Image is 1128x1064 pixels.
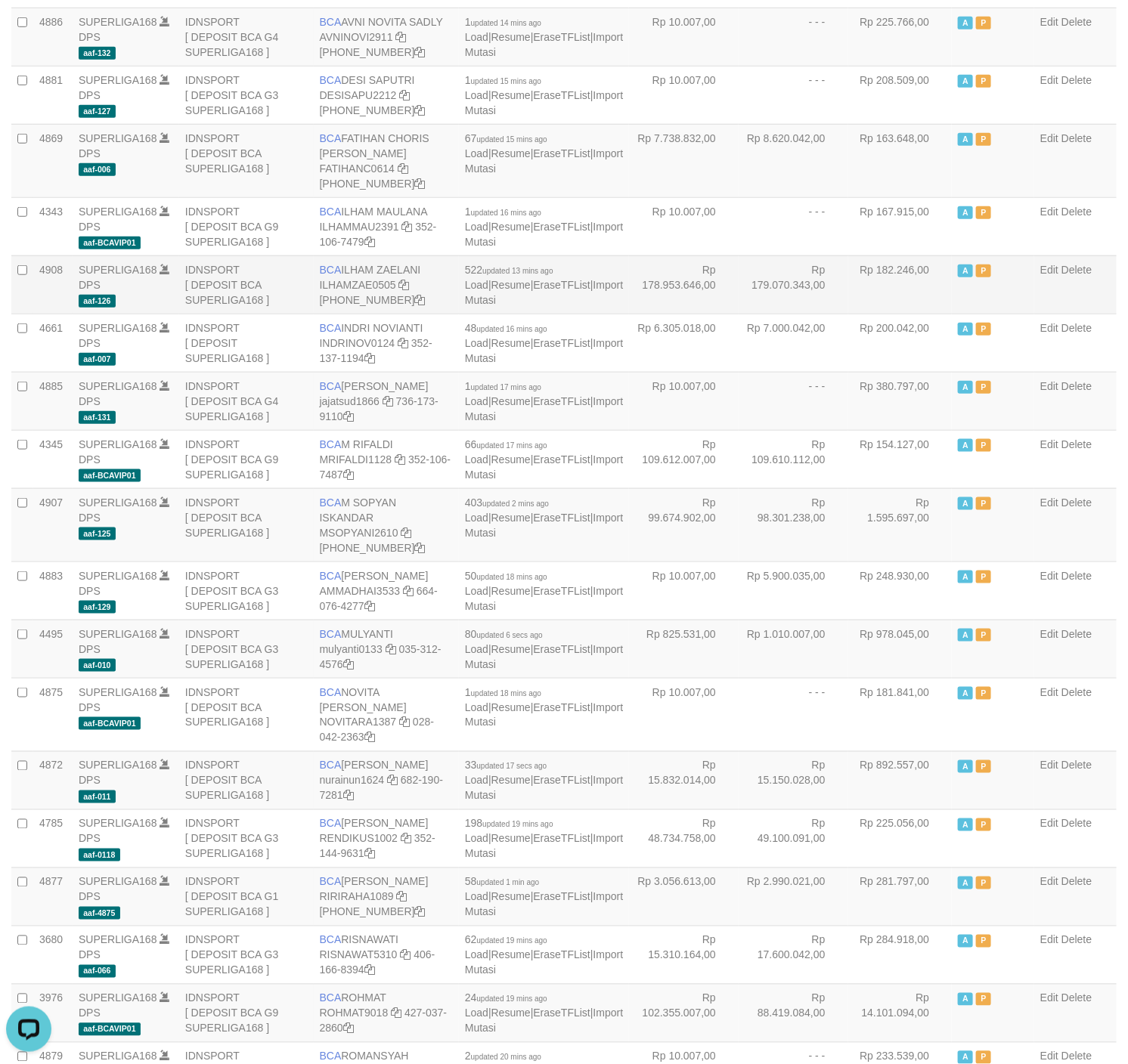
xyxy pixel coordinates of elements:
[848,66,953,124] td: Rp 208.509,00
[534,395,590,407] a: EraseTFList
[79,469,141,482] span: aaf-BCAVIP01
[320,162,395,175] a: FATIHANC0614
[33,314,73,372] td: 4661
[491,221,531,233] a: Resume
[1040,628,1058,640] a: Edit
[79,105,116,118] span: aaf-127
[395,31,406,43] a: Copy AVNINOVI2911 to clipboard
[534,833,590,845] a: EraseTFList
[465,132,547,144] span: 67
[739,430,848,488] td: Rp 109.610.112,00
[471,209,541,217] span: updated 16 mins ago
[1061,16,1092,28] a: Delete
[465,453,488,466] a: Load
[79,686,157,698] a: SUPERLIGA168
[179,66,314,124] td: IDNSPORT [ DEPOSIT BCA G3 SUPERLIGA168 ]
[976,439,991,452] span: Paused
[1040,380,1058,392] a: Edit
[399,89,410,101] a: Copy DESISAPU2212 to clipboard
[320,833,398,845] a: RENDIKUS1002
[534,643,590,655] a: EraseTFList
[465,89,488,101] a: Load
[1040,934,1058,946] a: Edit
[482,267,553,275] span: updated 13 mins ago
[739,197,848,255] td: - - -
[534,337,590,349] a: EraseTFList
[465,264,553,276] span: 522
[534,147,590,159] a: EraseTFList
[848,372,953,430] td: Rp 380.797,00
[465,380,623,422] span: | | |
[465,438,623,481] span: | | |
[629,314,739,372] td: Rp 6.305.018,00
[1061,264,1092,276] a: Delete
[534,221,590,233] a: EraseTFList
[79,74,157,86] a: SUPERLIGA168
[491,337,531,349] a: Resume
[491,643,531,655] a: Resume
[534,891,590,903] a: EraseTFList
[79,295,116,308] span: aaf-126
[491,279,531,291] a: Resume
[314,66,459,124] td: DESI SAPUTRI [PHONE_NUMBER]
[73,197,179,255] td: DPS
[491,701,531,713] a: Resume
[386,643,396,655] a: Copy mulyanti0133 to clipboard
[320,380,342,392] span: BCA
[491,395,531,407] a: Resume
[1061,818,1092,830] a: Delete
[403,585,414,597] a: Copy AMMADHAI3533 to clipboard
[398,337,408,349] a: Copy INDRINOV0124 to clipboard
[73,372,179,430] td: DPS
[976,381,991,394] span: Paused
[1040,1050,1058,1062] a: Edit
[465,147,488,159] a: Load
[1061,934,1092,946] a: Delete
[465,31,488,43] a: Load
[465,585,488,597] a: Load
[79,163,116,176] span: aaf-006
[391,1007,401,1019] a: Copy ROHMAT9018 to clipboard
[739,488,848,561] td: Rp 98.301.238,00
[958,439,973,452] span: Active
[465,89,623,116] a: Import Mutasi
[976,133,991,146] span: Paused
[465,322,547,334] span: 48
[387,775,398,787] a: Copy nurainun1624 to clipboard
[79,759,157,772] a: SUPERLIGA168
[415,294,426,306] a: Copy 4062280631 to clipboard
[364,236,375,248] a: Copy 3521067479 to clipboard
[179,197,314,255] td: IDNSPORT [ DEPOSIT BCA G9 SUPERLIGA168 ]
[320,337,395,349] a: INDRINOV0124
[465,701,623,728] a: Import Mutasi
[79,992,157,1004] a: SUPERLIGA168
[471,19,541,27] span: updated 14 mins ago
[1040,264,1058,276] a: Edit
[79,16,157,28] a: SUPERLIGA168
[79,132,157,144] a: SUPERLIGA168
[477,441,547,450] span: updated 17 mins ago
[491,512,531,524] a: Resume
[415,178,426,190] a: Copy 4062281727 to clipboard
[465,891,623,918] a: Import Mutasi
[400,949,411,961] a: Copy RISNAWAT5310 to clipboard
[415,104,426,116] a: Copy 4062280453 to clipboard
[33,430,73,488] td: 4345
[491,31,531,43] a: Resume
[1040,74,1058,86] a: Edit
[976,497,991,510] span: Paused
[848,8,953,66] td: Rp 225.766,00
[491,585,531,597] a: Resume
[465,322,623,364] span: | | |
[320,206,342,218] span: BCA
[398,162,408,175] a: Copy FATIHANC0614 to clipboard
[320,891,394,903] a: RIRIRAHA1089
[1040,132,1058,144] a: Edit
[465,221,488,233] a: Load
[364,600,375,612] a: Copy 6640764277 to clipboard
[465,1007,623,1035] a: Import Mutasi
[739,8,848,66] td: - - -
[79,876,157,888] a: SUPERLIGA168
[465,206,623,248] span: | | |
[399,716,410,728] a: Copy NOVITARA1387 to clipboard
